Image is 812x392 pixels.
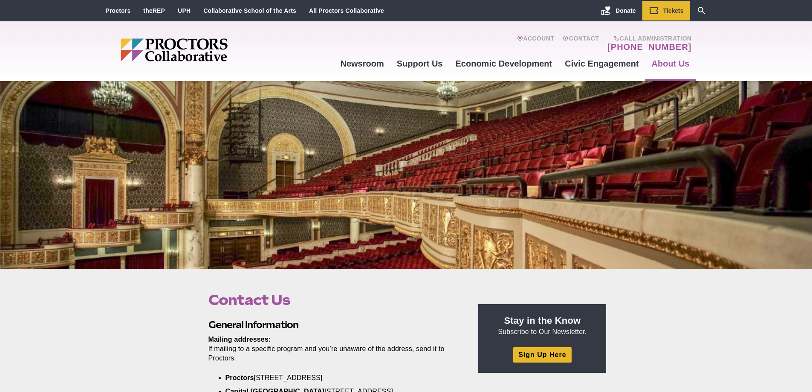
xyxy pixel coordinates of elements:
[225,373,446,383] li: [STREET_ADDRESS]
[106,7,131,14] a: Proctors
[563,35,599,52] a: Contact
[616,7,636,14] span: Donate
[208,335,459,363] p: If mailing to a specific program and you’re unaware of the address, send it to Proctors.
[309,7,384,14] a: All Proctors Collaborative
[513,347,571,362] a: Sign Up Here
[607,42,691,52] a: [PHONE_NUMBER]
[449,52,559,75] a: Economic Development
[208,336,271,343] strong: Mailing addresses:
[208,318,459,331] h2: General Information
[504,315,581,326] strong: Stay in the Know
[642,1,690,20] a: Tickets
[558,52,645,75] a: Civic Engagement
[208,292,459,308] h1: Contact Us
[390,52,449,75] a: Support Us
[225,374,254,381] strong: Proctors
[334,52,390,75] a: Newsroom
[517,35,554,52] a: Account
[203,7,296,14] a: Collaborative School of the Arts
[121,38,293,61] img: Proctors logo
[488,314,596,337] p: Subscribe to Our Newsletter.
[605,35,691,42] span: Call Administration
[690,1,713,20] a: Search
[143,7,165,14] a: theREP
[178,7,191,14] a: UPH
[663,7,684,14] span: Tickets
[645,52,696,75] a: About Us
[595,1,642,20] a: Donate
